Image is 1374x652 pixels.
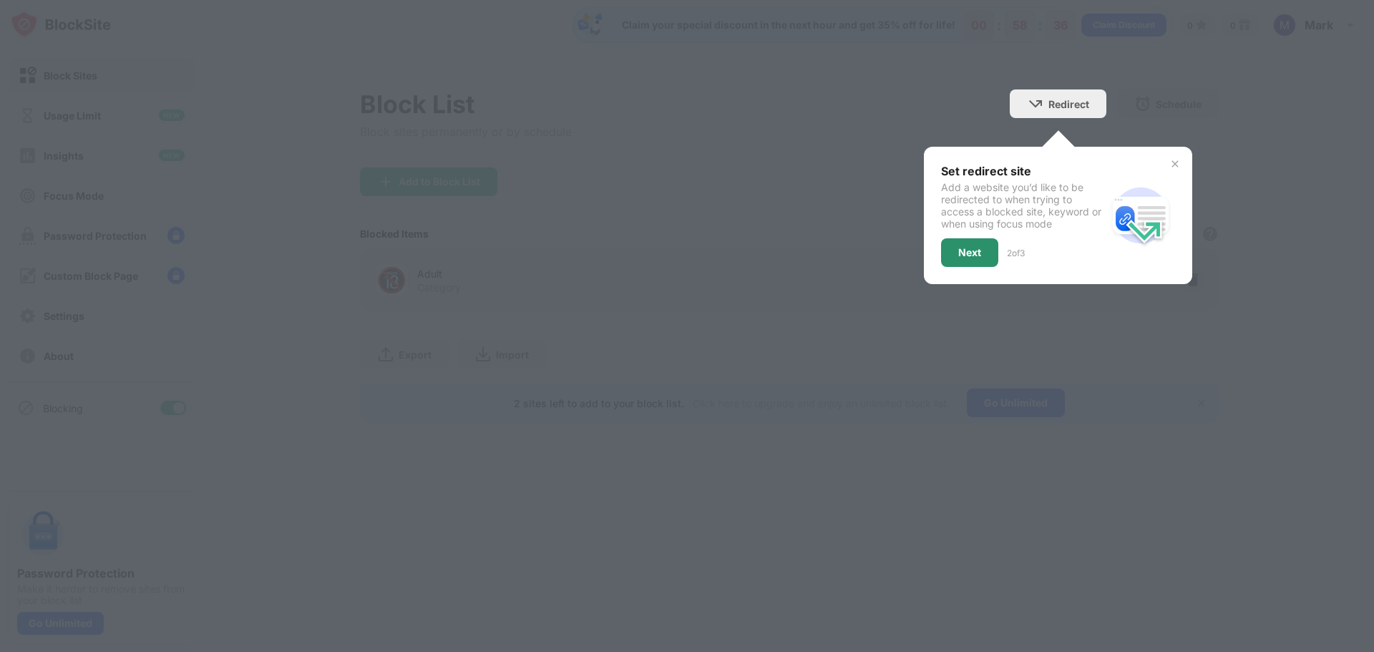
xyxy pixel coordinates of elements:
[941,164,1106,178] div: Set redirect site
[941,181,1106,230] div: Add a website you’d like to be redirected to when trying to access a blocked site, keyword or whe...
[958,247,981,258] div: Next
[1106,181,1175,250] img: redirect.svg
[1169,158,1181,170] img: x-button.svg
[1048,98,1089,110] div: Redirect
[1007,248,1025,258] div: 2 of 3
